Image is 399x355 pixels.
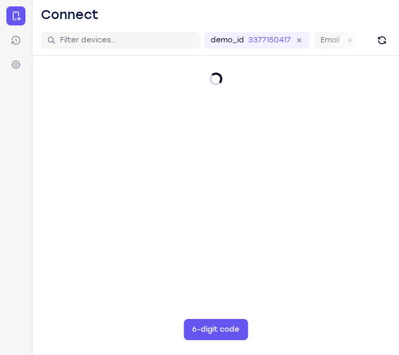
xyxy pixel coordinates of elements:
label: demo_id [211,35,244,46]
a: Sessions [6,31,25,50]
button: Refresh [374,32,391,49]
input: Filter devices... [60,35,194,46]
button: 6-digit code [184,319,248,340]
a: Connect [6,6,25,25]
label: Email [320,35,340,46]
a: Settings [6,55,25,74]
h1: Connect [41,6,99,23]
